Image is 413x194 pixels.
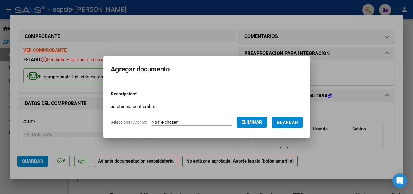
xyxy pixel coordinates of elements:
[111,64,303,75] h2: Agregar documento
[277,120,298,125] span: Guardar
[242,120,262,125] span: Eliminar
[111,90,168,97] p: Descripcion
[111,120,147,125] span: Seleccionar Archivo
[392,173,407,188] div: Open Intercom Messenger
[272,117,303,128] button: Guardar
[237,117,267,128] button: Eliminar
